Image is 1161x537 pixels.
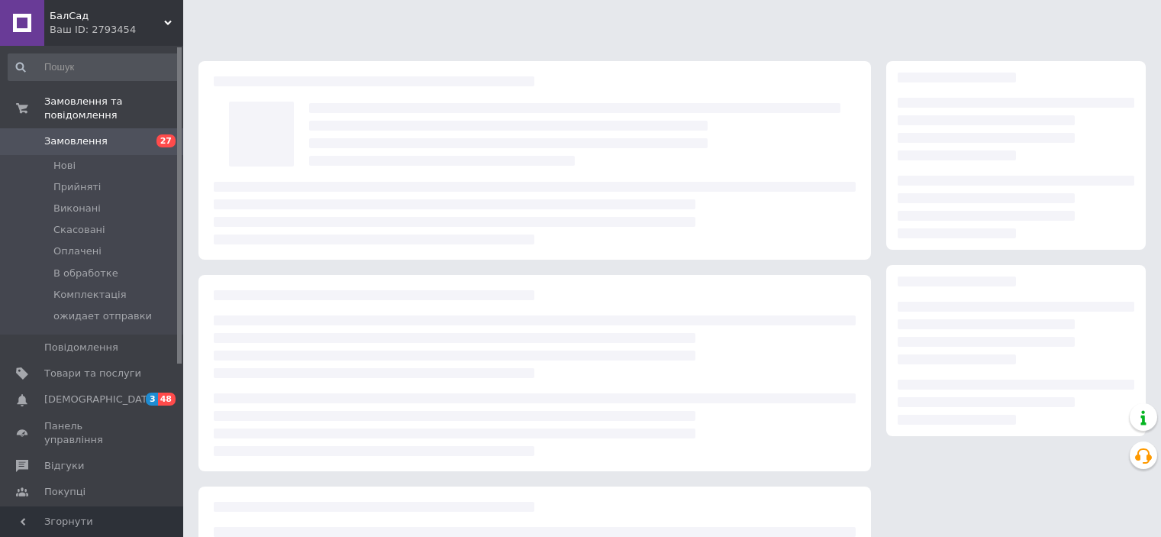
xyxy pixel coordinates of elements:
[44,485,85,499] span: Покупці
[44,95,183,122] span: Замовлення та повідомлення
[53,288,126,302] span: Комплектація
[53,180,101,194] span: Прийняті
[50,9,164,23] span: БалСад
[156,134,176,147] span: 27
[158,393,176,406] span: 48
[50,23,183,37] div: Ваш ID: 2793454
[53,244,102,258] span: Оплачені
[44,419,141,447] span: Панель управління
[53,159,76,173] span: Нові
[44,459,84,473] span: Відгуки
[146,393,158,406] span: 3
[8,53,180,81] input: Пошук
[53,309,152,323] span: ожидает отправки
[44,367,141,380] span: Товари та послуги
[53,267,118,280] span: В обработке
[44,393,157,406] span: [DEMOGRAPHIC_DATA]
[44,341,118,354] span: Повідомлення
[44,134,108,148] span: Замовлення
[53,223,105,237] span: Скасовані
[53,202,101,215] span: Виконані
